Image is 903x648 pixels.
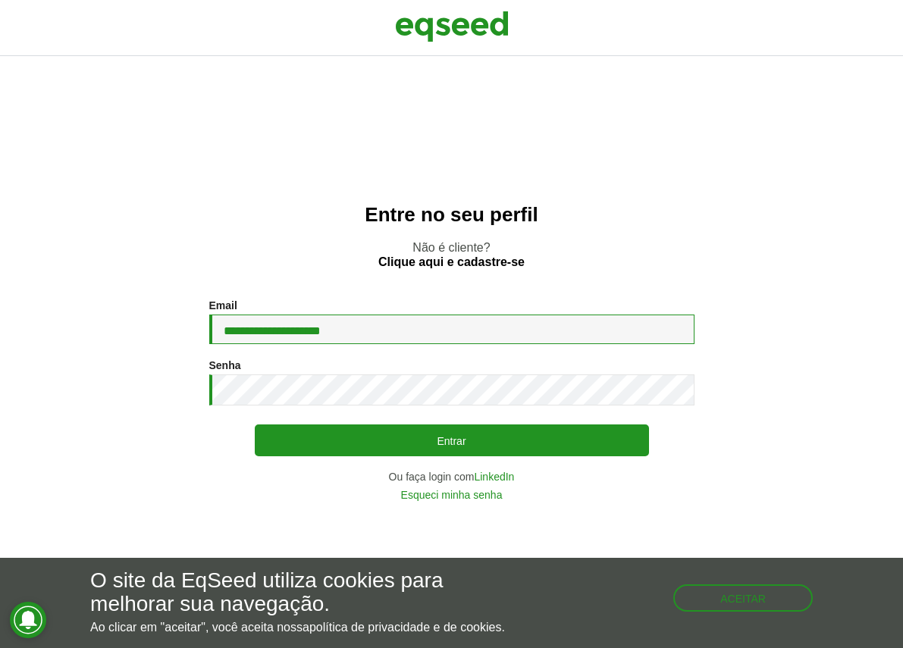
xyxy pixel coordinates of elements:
p: Ao clicar em "aceitar", você aceita nossa . [90,620,524,634]
div: Ou faça login com [209,471,694,482]
button: Aceitar [673,584,813,612]
img: EqSeed Logo [395,8,509,45]
button: Entrar [255,424,649,456]
a: Esqueci minha senha [401,490,503,500]
a: política de privacidade e de cookies [309,621,502,634]
h2: Entre no seu perfil [30,204,873,226]
label: Senha [209,360,241,371]
h5: O site da EqSeed utiliza cookies para melhorar sua navegação. [90,569,524,616]
p: Não é cliente? [30,240,873,269]
label: Email [209,300,237,311]
a: LinkedIn [474,471,514,482]
a: Clique aqui e cadastre-se [378,256,525,268]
